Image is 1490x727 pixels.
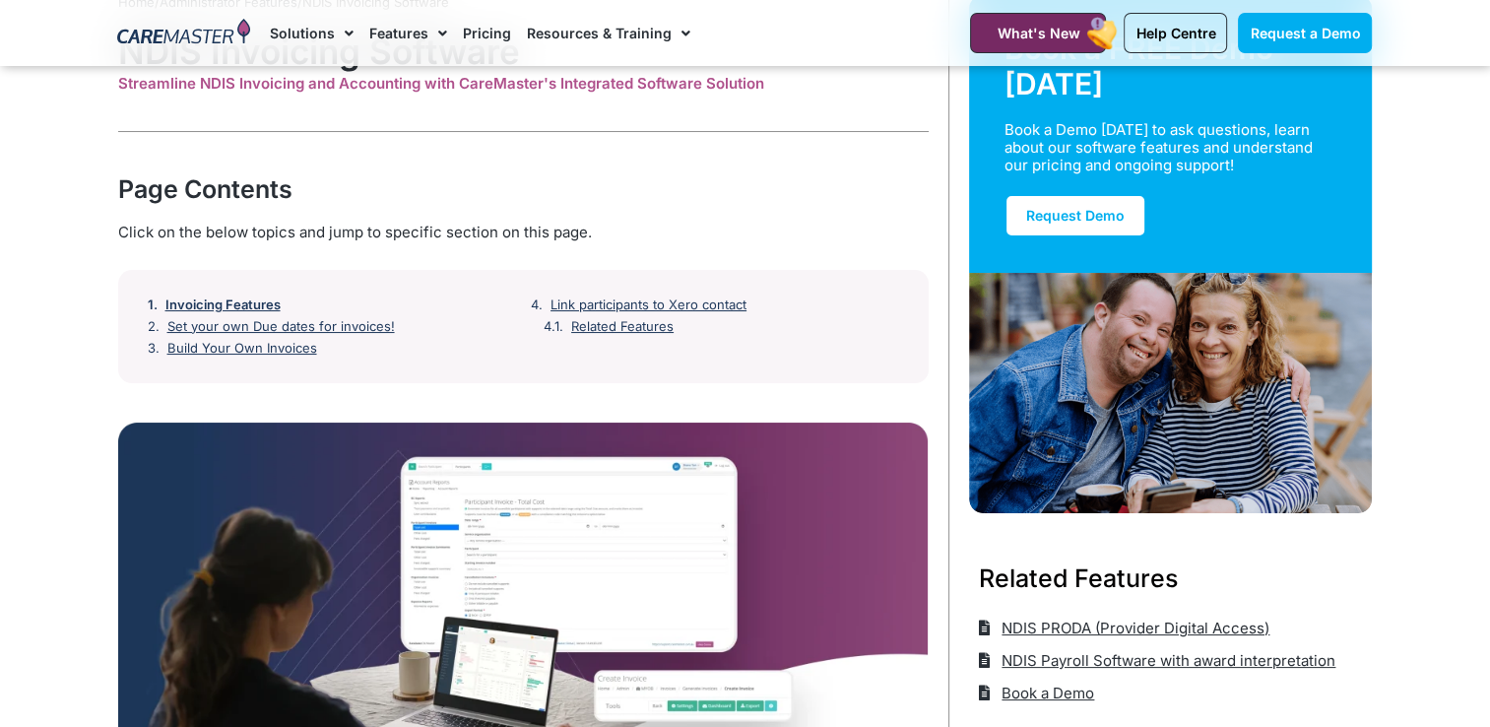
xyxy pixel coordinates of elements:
span: Request Demo [1026,207,1125,224]
div: Click on the below topics and jump to specific section on this page. [118,222,929,243]
div: Page Contents [118,171,929,207]
span: NDIS PRODA (Provider Digital Access) [997,612,1269,644]
a: Link participants to Xero contact [551,297,746,313]
a: Book a Demo [979,677,1095,709]
a: NDIS PRODA (Provider Digital Access) [979,612,1270,644]
a: What's New [970,13,1106,53]
a: Set your own Due dates for invoices! [167,319,395,335]
a: Build Your Own Invoices [167,341,317,357]
span: Help Centre [1135,25,1215,41]
a: Related Features [571,319,674,335]
a: Help Centre [1124,13,1227,53]
img: Support Worker and NDIS Participant out for a coffee. [969,273,1373,513]
a: Invoicing Features [165,297,281,313]
a: Request Demo [1004,194,1146,237]
span: NDIS Payroll Software with award interpretation [997,644,1335,677]
div: Book a FREE Demo [DATE] [1004,31,1337,101]
span: Book a Demo [997,677,1094,709]
a: NDIS Payroll Software with award interpretation [979,644,1336,677]
h3: Related Features [979,561,1363,596]
div: Book a Demo [DATE] to ask questions, learn about our software features and understand our pricing... [1004,121,1314,174]
span: What's New [997,25,1079,41]
img: CareMaster Logo [117,19,250,48]
span: Request a Demo [1250,25,1360,41]
div: Streamline NDIS Invoicing and Accounting with CareMaster's Integrated Software Solution [118,75,929,93]
a: Request a Demo [1238,13,1372,53]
